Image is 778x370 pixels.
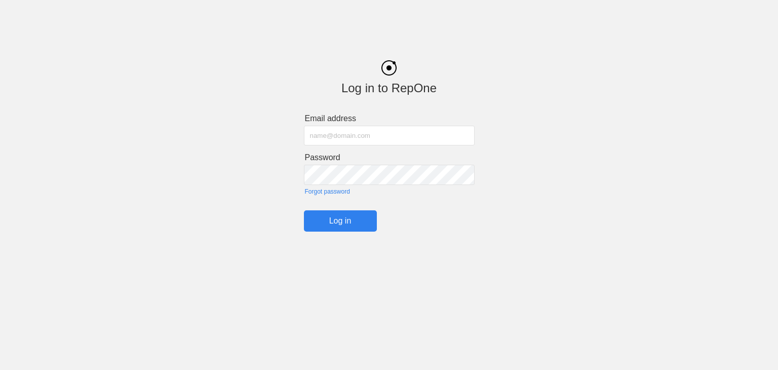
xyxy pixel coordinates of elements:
input: name@domain.com [304,126,475,145]
a: Forgot password [305,188,475,195]
label: Password [305,153,475,162]
img: black_logo.png [381,60,397,76]
iframe: Chat Widget [727,321,778,370]
input: Log in [304,210,377,232]
div: Log in to RepOne [304,81,475,95]
label: Email address [305,114,475,123]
